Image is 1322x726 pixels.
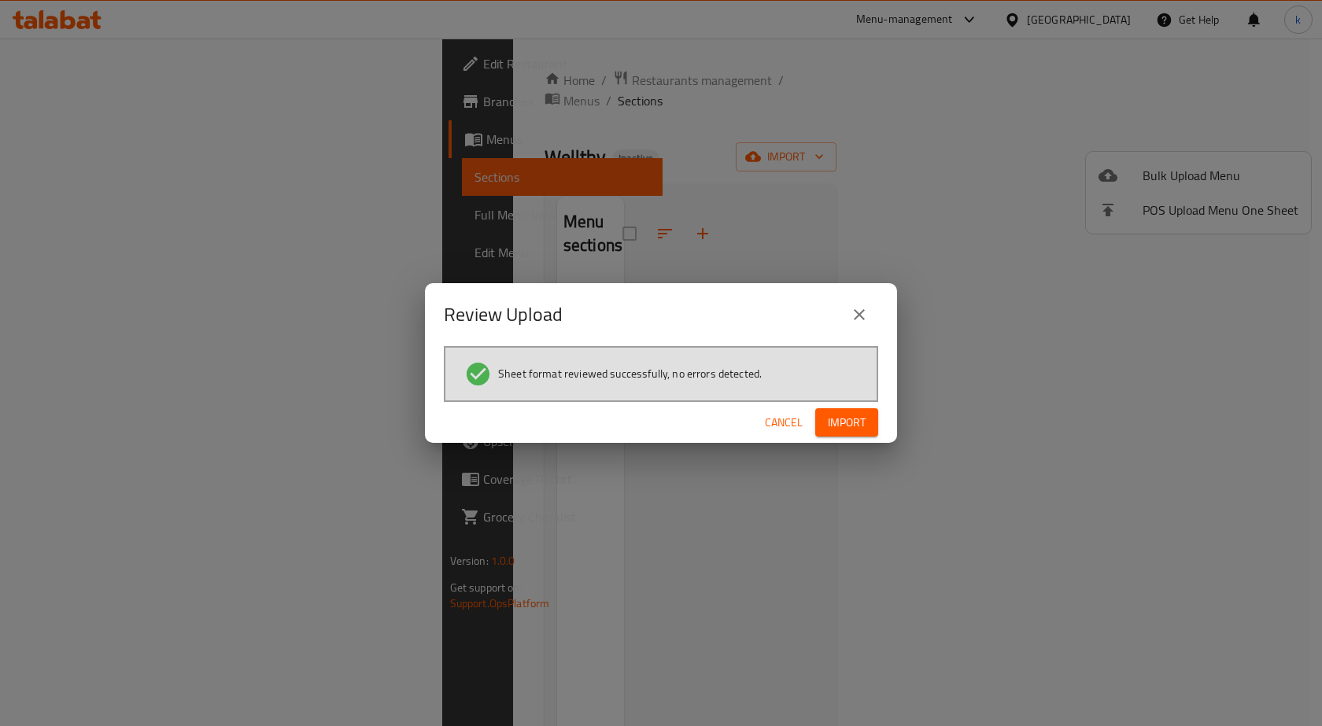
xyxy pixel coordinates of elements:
[840,296,878,334] button: close
[828,413,866,433] span: Import
[444,302,563,327] h2: Review Upload
[765,413,803,433] span: Cancel
[498,366,762,381] span: Sheet format reviewed successfully, no errors detected.
[759,408,809,437] button: Cancel
[815,408,878,437] button: Import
